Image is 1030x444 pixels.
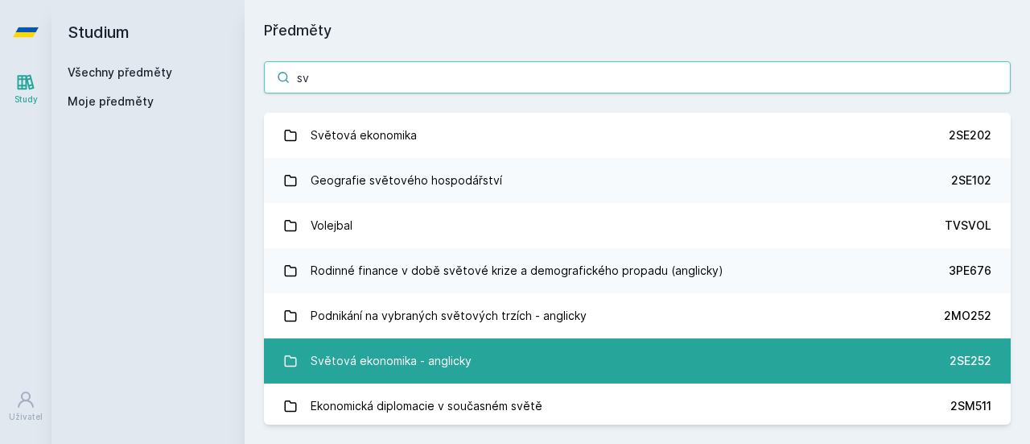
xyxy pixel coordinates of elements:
div: 2MO252 [944,308,991,324]
input: Název nebo ident předmětu… [264,61,1011,93]
div: 3PE676 [949,263,991,279]
div: Geografie světového hospodářství [311,164,502,197]
div: Ekonomická diplomacie v současném světě [311,390,542,422]
a: Rodinné finance v době světové krize a demografického propadu (anglicky) 3PE676 [264,248,1011,293]
a: Všechny předměty [68,65,172,79]
div: Rodinné finance v době světové krize a demografického propadu (anglicky) [311,255,723,287]
div: Světová ekonomika [311,119,417,151]
div: 2SE252 [950,353,991,369]
div: 2SE202 [949,127,991,143]
a: Ekonomická diplomacie v současném světě 2SM511 [264,384,1011,429]
div: Uživatel [9,411,43,423]
div: 2SM511 [950,398,991,414]
span: Moje předměty [68,93,154,110]
div: Podnikání na vybraných světových trzích - anglicky [311,300,587,332]
a: Volejbal TVSVOL [264,203,1011,248]
div: Světová ekonomika - anglicky [311,345,472,377]
div: Volejbal [311,210,352,242]
a: Study [3,64,48,114]
a: Uživatel [3,382,48,431]
a: Světová ekonomika 2SE202 [264,113,1011,158]
div: 2SE102 [951,172,991,189]
a: Podnikání na vybraných světových trzích - anglicky 2MO252 [264,293,1011,338]
div: Study [14,93,38,106]
a: Geografie světového hospodářství 2SE102 [264,158,1011,203]
div: TVSVOL [945,218,991,234]
a: Světová ekonomika - anglicky 2SE252 [264,338,1011,384]
h1: Předměty [264,19,1011,42]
